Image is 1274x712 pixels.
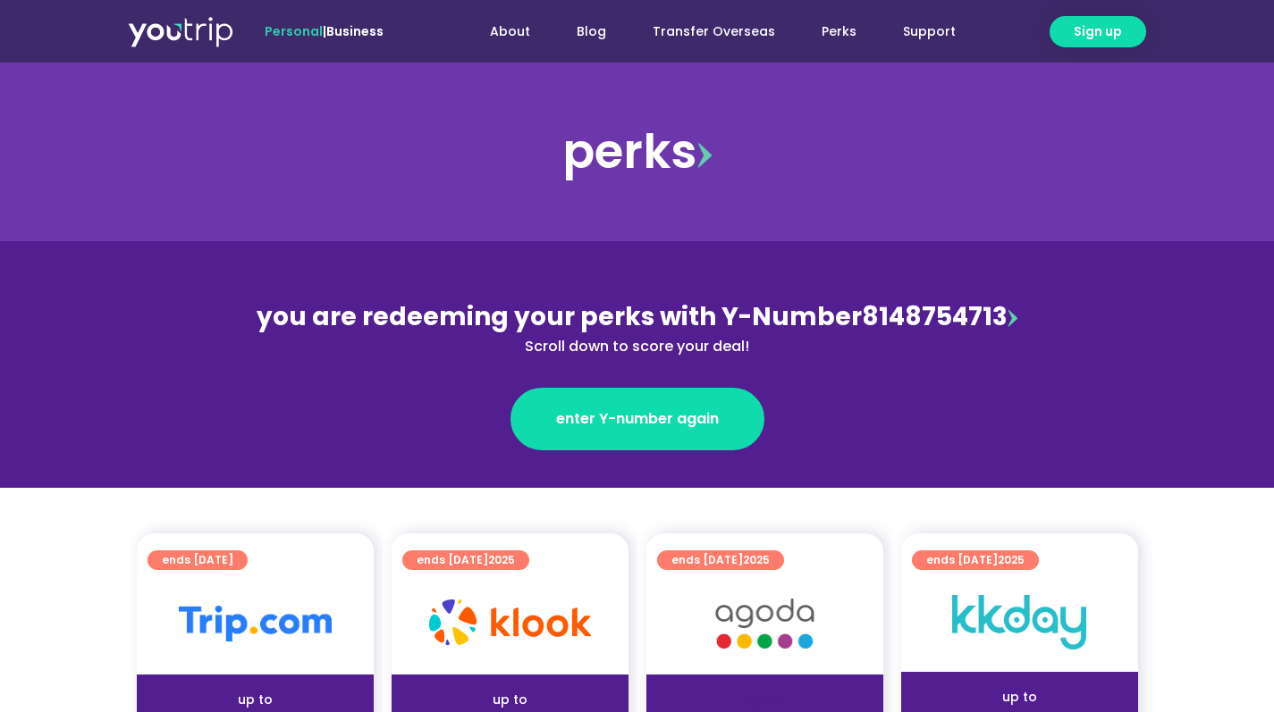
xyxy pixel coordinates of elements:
span: ends [DATE] [417,550,515,570]
span: 2025 [743,552,770,567]
a: enter Y-number again [510,388,764,450]
div: 8148754713 [249,298,1025,357]
a: ends [DATE]2025 [657,550,784,570]
span: ends [DATE] [926,550,1025,570]
a: ends [DATE]2025 [912,550,1039,570]
span: | [265,22,384,40]
a: Blog [553,15,629,48]
span: up to [748,691,781,708]
nav: Menu [432,15,979,48]
span: enter Y-number again [556,408,719,430]
span: 2025 [488,552,515,567]
span: Personal [265,22,323,40]
span: Sign up [1074,22,1122,41]
span: you are redeeming your perks with Y-Number [257,299,862,334]
div: up to [915,688,1124,707]
a: Sign up [1050,16,1146,47]
span: ends [DATE] [671,550,770,570]
div: up to [151,691,359,709]
a: Perks [798,15,880,48]
span: 2025 [998,552,1025,567]
a: Transfer Overseas [629,15,798,48]
a: Support [880,15,979,48]
a: ends [DATE] [148,550,248,570]
a: Business [326,22,384,40]
div: up to [406,691,614,709]
a: About [467,15,553,48]
a: ends [DATE]2025 [402,550,529,570]
span: ends [DATE] [162,550,233,570]
div: Scroll down to score your deal! [249,336,1025,357]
